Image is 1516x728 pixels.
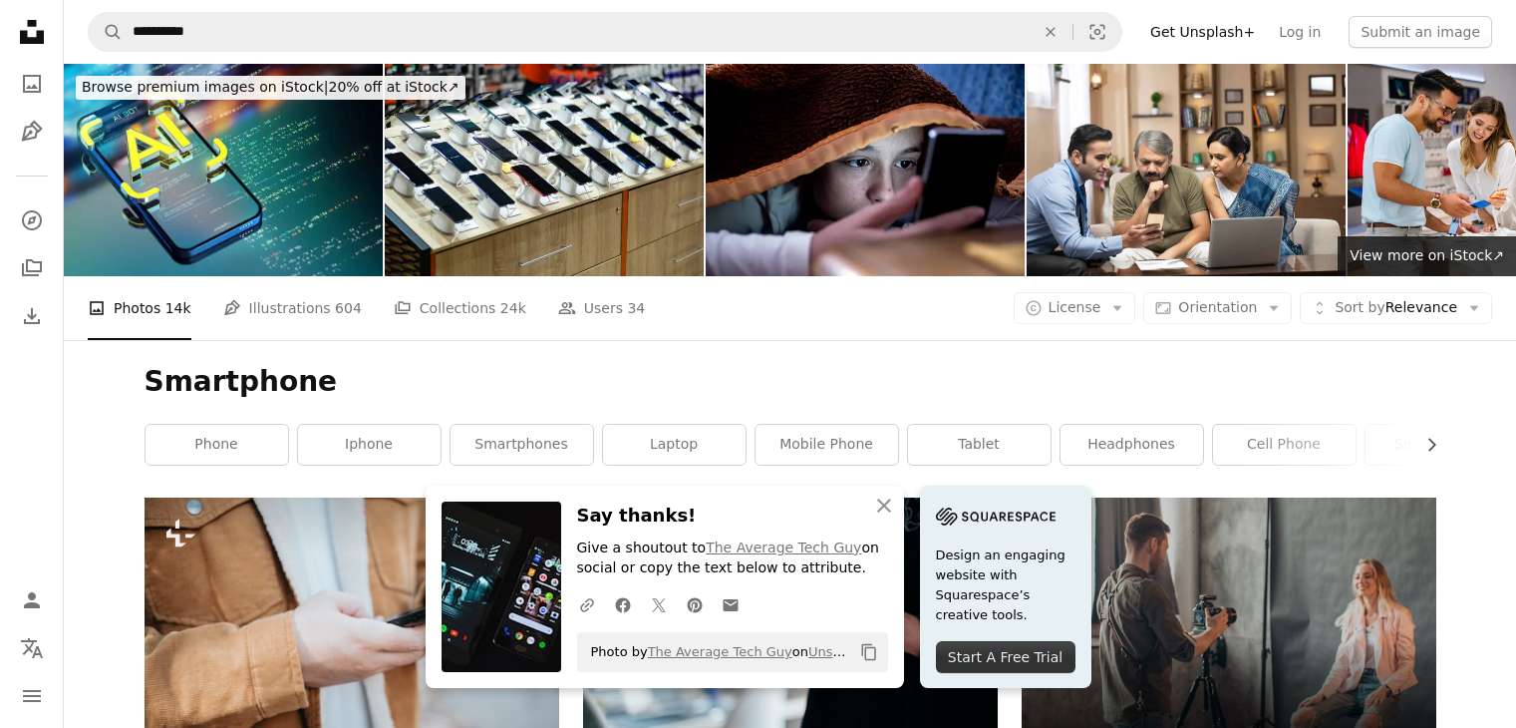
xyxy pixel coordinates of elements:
[1335,299,1384,315] span: Sort by
[64,64,383,276] img: The Power of AI. Transforming Industries and Customer Service. A Look into the Future. Yellow AI ...
[12,580,52,620] a: Log in / Sign up
[581,636,852,668] span: Photo by on
[12,628,52,668] button: Language
[852,635,886,669] button: Copy to clipboard
[1365,425,1508,465] a: smartwatch
[88,12,1122,52] form: Find visuals sitewide
[756,425,898,465] a: mobile phone
[89,13,123,51] button: Search Unsplash
[1335,298,1457,318] span: Relevance
[706,540,861,555] a: The Average Tech Guy
[1014,292,1136,324] button: License
[76,76,465,100] div: 20% off at iStock ↗
[64,64,477,112] a: Browse premium images on iStock|20% off at iStock↗
[677,584,713,624] a: Share on Pinterest
[808,644,867,659] a: Unsplash
[335,297,362,319] span: 604
[1338,236,1516,276] a: View more on iStock↗
[558,276,646,340] a: Users 34
[605,584,641,624] a: Share on Facebook
[1350,247,1504,263] span: View more on iStock ↗
[706,64,1025,276] img: girl in bed texting on smartphone
[641,584,677,624] a: Share on Twitter
[394,276,526,340] a: Collections 24k
[577,539,888,578] p: Give a shoutout to on social or copy the text below to attribute.
[936,546,1075,625] span: Design an engaging website with Squarespace’s creative tools.
[936,502,1056,532] img: file-1705255347840-230a6ab5bca9image
[648,644,792,659] a: The Average Tech Guy
[1027,64,1346,276] img: sales executive - stock photo
[500,297,526,319] span: 24k
[1349,16,1492,48] button: Submit an image
[12,64,52,104] a: Photos
[145,626,559,644] a: a close up of a person holding a cell phone
[1413,425,1436,465] button: scroll list to the right
[936,640,1075,672] div: Start A Free Trial
[1143,292,1292,324] button: Orientation
[12,676,52,716] button: Menu
[12,296,52,336] a: Download History
[1138,16,1267,48] a: Get Unsplash+
[603,425,746,465] a: laptop
[12,112,52,152] a: Illustrations
[713,584,749,624] a: Share over email
[223,276,362,340] a: Illustrations 604
[1213,425,1356,465] a: cell phone
[12,248,52,288] a: Collections
[1178,299,1257,315] span: Orientation
[146,425,288,465] a: phone
[298,425,441,465] a: iphone
[1049,299,1101,315] span: License
[908,425,1051,465] a: tablet
[82,79,328,95] span: Browse premium images on iStock |
[1267,16,1333,48] a: Log in
[1061,425,1203,465] a: headphones
[920,486,1091,688] a: Design an engaging website with Squarespace’s creative tools.Start A Free Trial
[451,425,593,465] a: smartphones
[1300,292,1492,324] button: Sort byRelevance
[627,297,645,319] span: 34
[1073,13,1121,51] button: Visual search
[385,64,704,276] img: Smartphones store. Showcase with selling various new smartphones in electronics store during a sa...
[577,502,888,531] h3: Say thanks!
[145,364,1436,400] h1: Smartphone
[12,200,52,240] a: Explore
[1029,13,1072,51] button: Clear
